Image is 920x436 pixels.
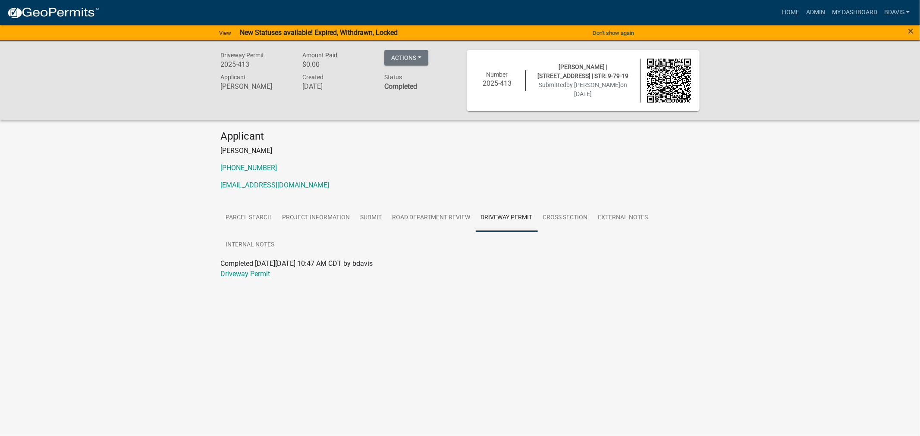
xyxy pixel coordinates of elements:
[486,71,508,78] span: Number
[221,259,373,268] span: Completed [DATE][DATE] 10:47 AM CDT by bdavis
[779,4,803,21] a: Home
[476,204,538,232] a: Driveway Permit
[537,63,628,79] span: [PERSON_NAME] | [STREET_ADDRESS] | STR: 9-79-19
[302,82,371,90] h6: [DATE]
[221,60,290,69] h6: 2025-413
[384,50,428,65] button: Actions
[475,79,519,87] h6: 2025-413
[908,26,914,36] button: Close
[355,204,387,232] a: Submit
[539,81,627,97] span: Submitted on [DATE]
[387,204,476,232] a: Road Department Review
[647,59,691,103] img: QR code
[221,52,264,59] span: Driveway Permit
[221,231,280,259] a: Internal Notes
[216,26,235,40] a: View
[566,81,620,88] span: by [PERSON_NAME]
[384,82,417,90] strong: Completed
[240,28,398,37] strong: New Statuses available! Expired, Withdrawn, Locked
[803,4,829,21] a: Admin
[589,26,637,40] button: Don't show again
[221,130,700,143] h4: Applicant
[221,164,277,172] a: [PHONE_NUMBER]
[302,60,371,69] h6: $0.00
[908,25,914,37] span: ×
[538,204,593,232] a: Cross Section
[881,4,913,21] a: bdavis
[302,52,337,59] span: Amount Paid
[277,204,355,232] a: Project Information
[221,146,700,156] p: [PERSON_NAME]
[221,82,290,90] h6: [PERSON_NAME]
[302,74,323,81] span: Created
[593,204,653,232] a: External Notes
[221,204,277,232] a: Parcel search
[829,4,881,21] a: My Dashboard
[384,74,402,81] span: Status
[221,181,330,189] a: [EMAIL_ADDRESS][DOMAIN_NAME]
[221,270,270,278] a: Driveway Permit
[221,74,246,81] span: Applicant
